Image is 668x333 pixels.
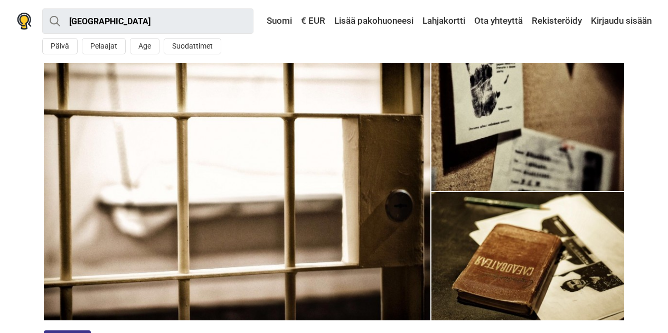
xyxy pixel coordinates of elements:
a: Ota yhteyttä [472,12,525,31]
button: Age [130,38,159,54]
a: Kirjaudu sisään [588,12,652,31]
input: kokeile “London” [42,8,253,34]
img: Escape from Jail photo 4 [431,63,625,191]
a: Suomi [257,12,295,31]
a: Escape from Jail photo 4 [431,192,625,320]
img: Escape from Jail photo 5 [431,192,625,320]
a: Lahjakortti [420,12,468,31]
a: Lisää pakohuoneesi [332,12,416,31]
button: Pelaajat [82,38,126,54]
img: Escape from Jail photo 11 [44,63,430,320]
a: € EUR [298,12,328,31]
a: Escape from Jail photo 3 [431,63,625,191]
img: Suomi [259,17,267,25]
button: Päivä [42,38,78,54]
a: Escape from Jail photo 10 [44,63,430,320]
a: Rekisteröidy [529,12,585,31]
img: Nowescape logo [17,13,32,30]
button: Suodattimet [164,38,221,54]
